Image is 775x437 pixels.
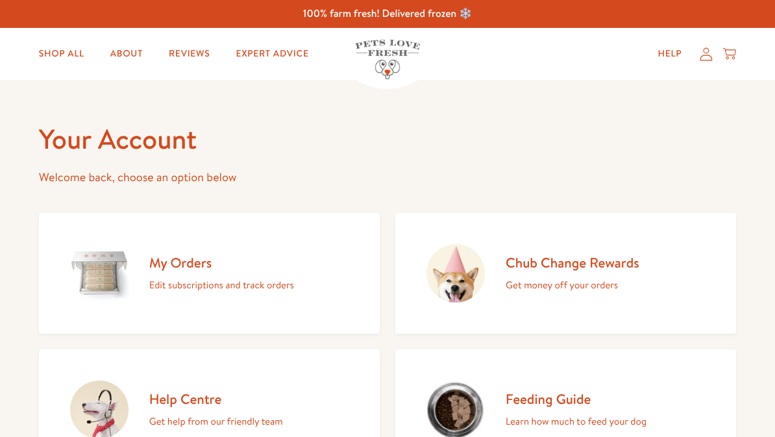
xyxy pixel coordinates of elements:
p: Welcome back, choose an option below [39,168,737,188]
a: About [100,41,153,67]
a: Expert Advice [225,41,319,67]
a: My Orders Edit subscriptions and track orders [39,213,380,334]
h1: Your Account [39,121,737,157]
a: Shop All [29,41,95,67]
p: Learn how much to feed your dog [506,413,646,430]
a: Chub Change Rewards Get money off your orders [395,213,736,334]
h2: Feeding Guide [506,390,646,408]
a: Help [648,41,693,67]
h2: My Orders [149,254,294,271]
h2: Help Centre [149,390,283,408]
p: Edit subscriptions and track orders [149,277,294,293]
p: Get money off your orders [506,277,639,293]
p: Get help from our friendly team [149,413,283,430]
a: Reviews [158,41,220,67]
h2: Chub Change Rewards [506,254,639,271]
img: Pets Love Fresh [355,40,420,79]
